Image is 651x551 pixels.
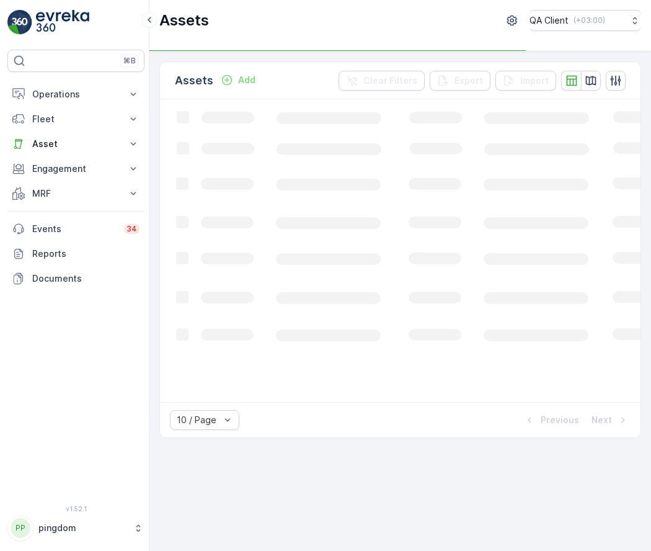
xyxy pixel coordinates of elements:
p: Next [591,414,612,426]
span: v 1.52.1 [7,505,144,513]
div: PP [11,518,30,538]
a: Events34 [7,217,144,241]
button: Fleet [7,107,144,132]
p: Asset [32,138,120,150]
p: ( +03:00 ) [573,16,605,25]
button: Previous [522,413,580,428]
p: Engagement [32,163,120,175]
button: Asset [7,132,144,156]
button: Clear Filters [339,71,425,91]
button: Next [590,413,631,428]
p: 34 [126,224,137,234]
button: Operations [7,82,144,107]
p: QA Client [529,14,569,27]
p: Documents [32,272,139,285]
p: Clear Filters [363,74,417,87]
button: QA Client(+03:00) [529,10,641,31]
p: Previous [541,414,579,426]
p: Fleet [32,113,120,125]
p: Events [32,223,117,235]
p: Operations [32,88,120,101]
p: Assets [159,11,209,30]
p: ⌘B [123,56,136,66]
button: Engagement [7,156,144,181]
p: Reports [32,248,139,260]
button: Import [495,71,556,91]
p: MRF [32,187,120,200]
button: Add [216,73,260,87]
a: Reports [7,241,144,266]
p: Assets [175,72,213,89]
p: Export [454,74,483,87]
img: logo [7,10,32,35]
a: Documents [7,266,144,291]
p: Import [520,74,549,87]
img: logo_light-DOdMpM7g.png [36,10,89,35]
button: PPpingdom [7,515,144,541]
p: Add [238,74,255,86]
button: MRF [7,181,144,206]
button: Export [430,71,490,91]
p: pingdom [38,522,127,534]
